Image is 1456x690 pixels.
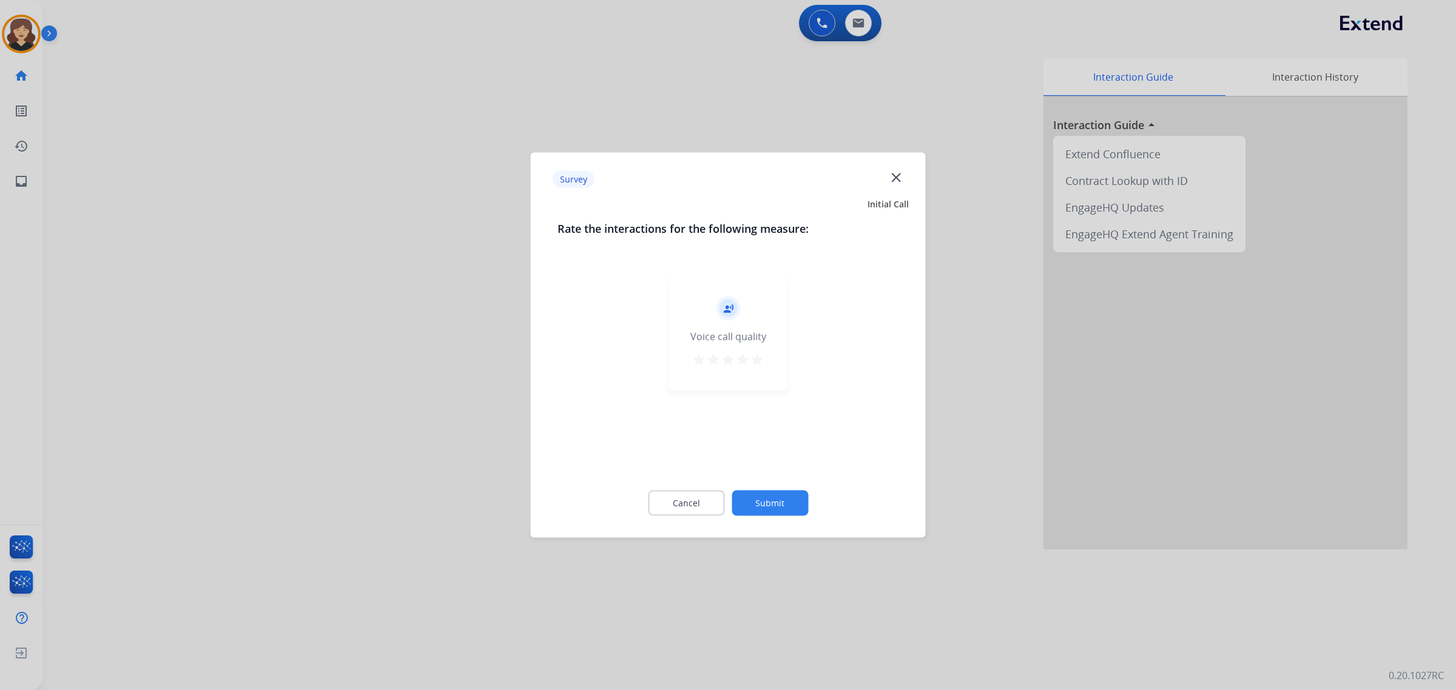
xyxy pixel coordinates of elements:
button: Submit [732,491,808,516]
mat-icon: star [692,352,706,367]
div: Voice call quality [690,329,766,344]
mat-icon: star [706,352,721,367]
h3: Rate the interactions for the following measure: [558,220,899,237]
mat-icon: star [721,352,735,367]
mat-icon: close [888,169,904,185]
p: Survey [553,170,595,187]
span: Initial Call [868,198,909,210]
button: Cancel [648,491,724,516]
mat-icon: record_voice_over [723,303,733,314]
p: 0.20.1027RC [1389,668,1444,683]
mat-icon: star [750,352,764,367]
mat-icon: star [735,352,750,367]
